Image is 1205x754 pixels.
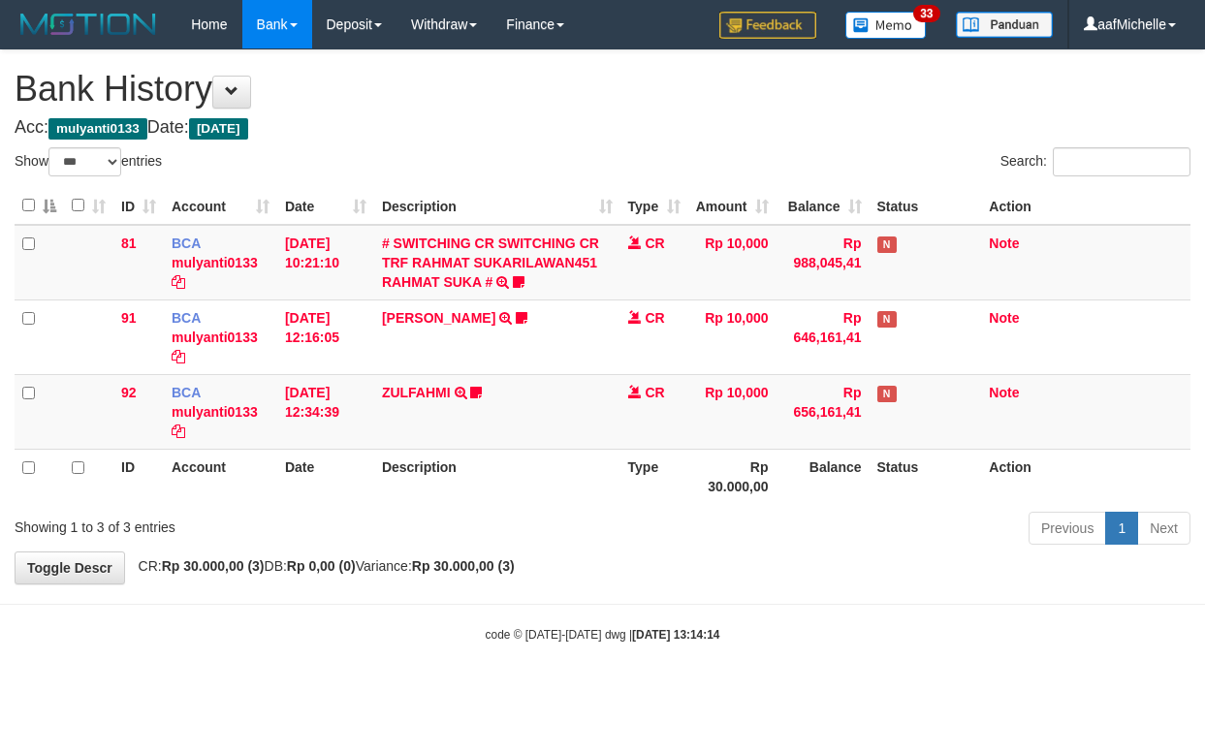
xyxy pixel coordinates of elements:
a: mulyanti0133 [172,330,258,345]
span: [DATE] [189,118,248,140]
td: Rp 646,161,41 [777,299,870,374]
th: Description: activate to sort column ascending [374,187,620,225]
th: Description [374,449,620,504]
a: mulyanti0133 [172,404,258,420]
span: 91 [121,310,137,326]
span: CR [645,310,664,326]
th: Account: activate to sort column ascending [164,187,277,225]
h4: Acc: Date: [15,118,1190,138]
span: 81 [121,236,137,251]
td: Rp 656,161,41 [777,374,870,449]
a: 1 [1105,512,1138,545]
th: ID: activate to sort column ascending [113,187,164,225]
th: Date [277,449,374,504]
th: Account [164,449,277,504]
span: Has Note [877,236,897,253]
td: Rp 10,000 [688,225,777,300]
img: MOTION_logo.png [15,10,162,39]
th: Date: activate to sort column ascending [277,187,374,225]
span: CR [645,236,664,251]
span: Has Note [877,386,897,402]
th: : activate to sort column ascending [64,187,113,225]
a: ZULFAHMI [382,385,451,400]
td: [DATE] 12:34:39 [277,374,374,449]
a: Note [989,236,1019,251]
th: Action [981,449,1190,504]
span: mulyanti0133 [48,118,147,140]
th: Balance [777,449,870,504]
td: [DATE] 12:16:05 [277,299,374,374]
th: Status [870,449,982,504]
td: [DATE] 10:21:10 [277,225,374,300]
th: Action [981,187,1190,225]
strong: Rp 0,00 (0) [287,558,356,574]
th: Type: activate to sort column ascending [620,187,688,225]
th: Amount: activate to sort column ascending [688,187,777,225]
span: BCA [172,236,201,251]
span: 92 [121,385,137,400]
span: CR: DB: Variance: [129,558,515,574]
a: Copy mulyanti0133 to clipboard [172,349,185,364]
strong: Rp 30.000,00 (3) [162,558,265,574]
a: Copy mulyanti0133 to clipboard [172,274,185,290]
select: Showentries [48,147,121,176]
th: ID [113,449,164,504]
a: # SWITCHING CR SWITCHING CR TRF RAHMAT SUKARILAWAN451 RAHMAT SUKA # [382,236,599,290]
th: Balance: activate to sort column ascending [777,187,870,225]
label: Search: [1000,147,1190,176]
span: 33 [913,5,939,22]
span: BCA [172,385,201,400]
span: Has Note [877,311,897,328]
td: Rp 10,000 [688,374,777,449]
a: [PERSON_NAME] [382,310,495,326]
img: Button%20Memo.svg [845,12,927,39]
img: Feedback.jpg [719,12,816,39]
th: Status [870,187,982,225]
div: Showing 1 to 3 of 3 entries [15,510,488,537]
strong: [DATE] 13:14:14 [632,628,719,642]
a: Note [989,310,1019,326]
a: Toggle Descr [15,551,125,584]
th: Type [620,449,688,504]
img: panduan.png [956,12,1053,38]
a: Note [989,385,1019,400]
label: Show entries [15,147,162,176]
small: code © [DATE]-[DATE] dwg | [486,628,720,642]
a: mulyanti0133 [172,255,258,270]
th: : activate to sort column descending [15,187,64,225]
strong: Rp 30.000,00 (3) [412,558,515,574]
th: Rp 30.000,00 [688,449,777,504]
a: Previous [1029,512,1106,545]
input: Search: [1053,147,1190,176]
a: Copy mulyanti0133 to clipboard [172,424,185,439]
a: Next [1137,512,1190,545]
span: BCA [172,310,201,326]
td: Rp 988,045,41 [777,225,870,300]
h1: Bank History [15,70,1190,109]
span: CR [645,385,664,400]
td: Rp 10,000 [688,299,777,374]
